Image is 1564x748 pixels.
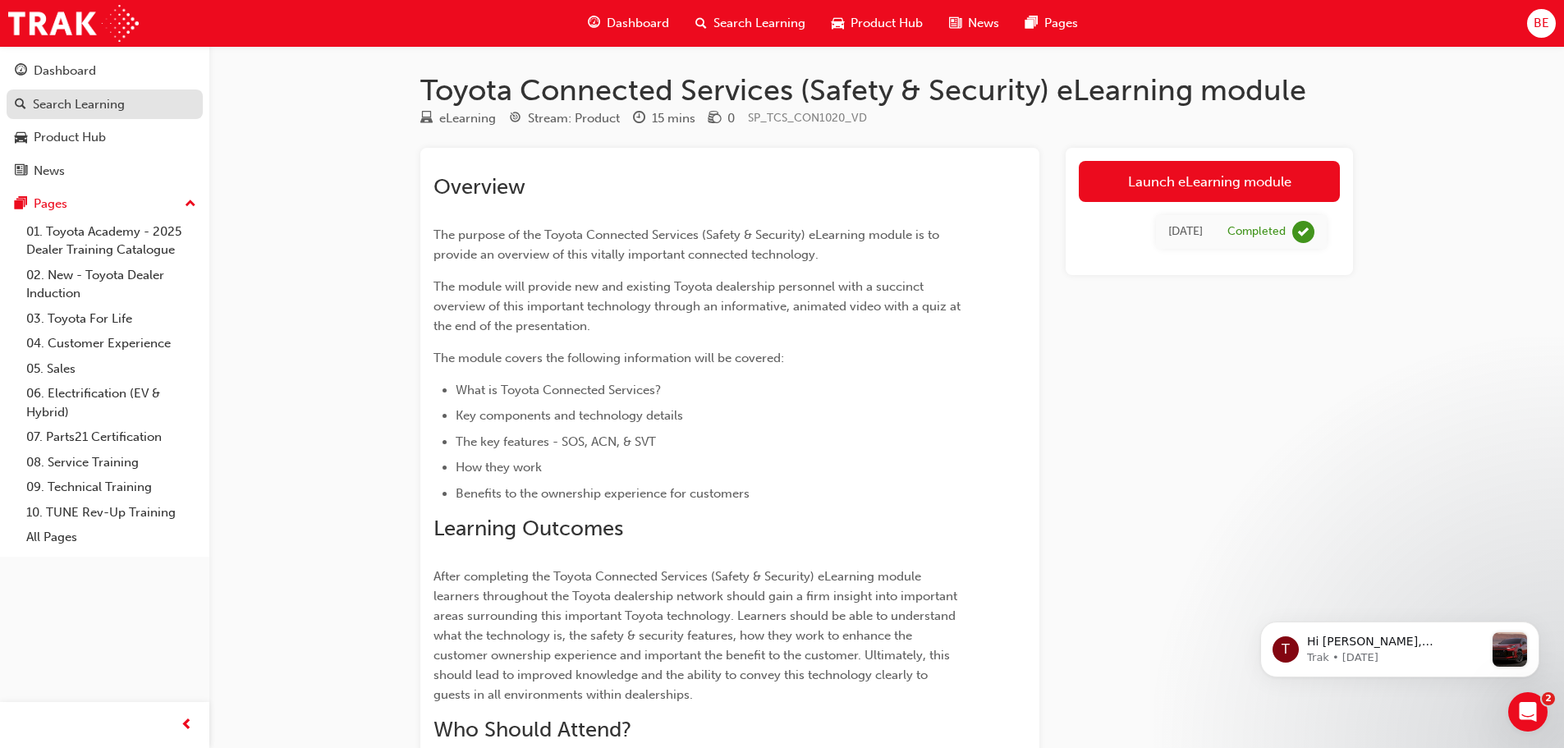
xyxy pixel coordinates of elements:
[433,227,943,262] span: The purpose of the Toyota Connected Services (Safety & Security) eLearning module is to provide a...
[420,112,433,126] span: learningResourceType_ELEARNING-icon
[15,197,27,212] span: pages-icon
[34,128,106,147] div: Product Hub
[433,569,961,702] span: After completing the Toyota Connected Services (Safety & Security) eLearning module learners thro...
[7,53,203,189] button: DashboardSearch LearningProduct HubNews
[528,109,620,128] div: Stream: Product
[7,189,203,219] button: Pages
[1227,224,1286,240] div: Completed
[433,717,631,742] span: Who Should Attend?
[7,56,203,86] a: Dashboard
[20,475,203,500] a: 09. Technical Training
[15,164,27,179] span: news-icon
[1542,692,1555,705] span: 2
[936,7,1012,40] a: news-iconNews
[219,512,328,578] button: Tickets
[254,553,294,565] span: Tickets
[20,450,203,475] a: 08. Service Training
[1292,221,1314,243] span: learningRecordVerb_COMPLETE-icon
[136,553,193,565] span: Messages
[682,7,819,40] a: search-iconSearch Learning
[607,14,669,33] span: Dashboard
[1508,692,1548,732] iframe: Intercom live chat
[20,356,203,382] a: 05. Sales
[223,26,256,59] div: Profile image for Trak
[575,7,682,40] a: guage-iconDashboard
[15,131,27,145] span: car-icon
[695,13,707,34] span: search-icon
[20,306,203,332] a: 03. Toyota For Life
[20,525,203,550] a: All Pages
[633,112,645,126] span: clock-icon
[34,162,65,181] div: News
[1025,13,1038,34] span: pages-icon
[709,108,735,129] div: Price
[34,62,96,80] div: Dashboard
[949,13,961,34] span: news-icon
[433,279,964,333] span: The module will provide new and existing Toyota dealership personnel with a succinct overview of ...
[433,174,525,200] span: Overview
[433,516,623,541] span: Learning Outcomes
[20,219,203,263] a: 01. Toyota Academy - 2025 Dealer Training Catalogue
[588,13,600,34] span: guage-icon
[185,194,196,215] span: up-icon
[109,512,218,578] button: Messages
[16,193,312,255] div: Send us a messageWe typically reply in a few hours
[748,111,867,125] span: Learning resource code
[20,381,203,424] a: 06. Electrification (EV & Hybrid)
[713,14,805,33] span: Search Learning
[1527,9,1556,38] button: BE
[709,112,721,126] span: money-icon
[420,108,496,129] div: Type
[439,109,496,128] div: eLearning
[20,263,203,306] a: 02. New - Toyota Dealer Induction
[968,14,999,33] span: News
[633,108,695,129] div: Duration
[832,13,844,34] span: car-icon
[7,156,203,186] a: News
[851,14,923,33] span: Product Hub
[181,715,193,736] span: prev-icon
[7,89,203,120] a: Search Learning
[1044,14,1078,33] span: Pages
[7,122,203,153] a: Product Hub
[33,145,296,172] p: How can we help?
[34,195,67,213] div: Pages
[33,31,115,57] img: logo
[1168,223,1203,241] div: Sun Sep 12 2021 22:00:00 GMT+0800 (Australian Western Standard Time)
[20,424,203,450] a: 07. Parts21 Certification
[8,5,139,42] img: Trak
[1012,7,1091,40] a: pages-iconPages
[456,434,656,449] span: The key features - SOS, ACN, & SVT
[456,383,661,397] span: What is Toyota Connected Services?
[20,500,203,525] a: 10. TUNE Rev-Up Training
[34,207,274,224] div: Send us a message
[15,98,26,112] span: search-icon
[33,95,125,114] div: Search Learning
[509,108,620,129] div: Stream
[456,460,542,475] span: How they work
[819,7,936,40] a: car-iconProduct Hub
[456,408,683,423] span: Key components and technology details
[456,486,750,501] span: Benefits to the ownership experience for customers
[1079,161,1340,202] a: Launch eLearning module
[33,117,296,145] p: Hi [PERSON_NAME]
[420,72,1353,108] h1: Toyota Connected Services (Safety & Security) eLearning module
[36,553,73,565] span: Home
[15,64,27,79] span: guage-icon
[727,109,735,128] div: 0
[433,351,784,365] span: The module covers the following information will be covered:
[34,224,274,241] div: We typically reply in a few hours
[1534,14,1549,33] span: BE
[20,331,203,356] a: 04. Customer Experience
[652,109,695,128] div: 15 mins
[509,112,521,126] span: target-icon
[1236,589,1564,704] iframe: Intercom notifications message
[282,26,312,56] div: Close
